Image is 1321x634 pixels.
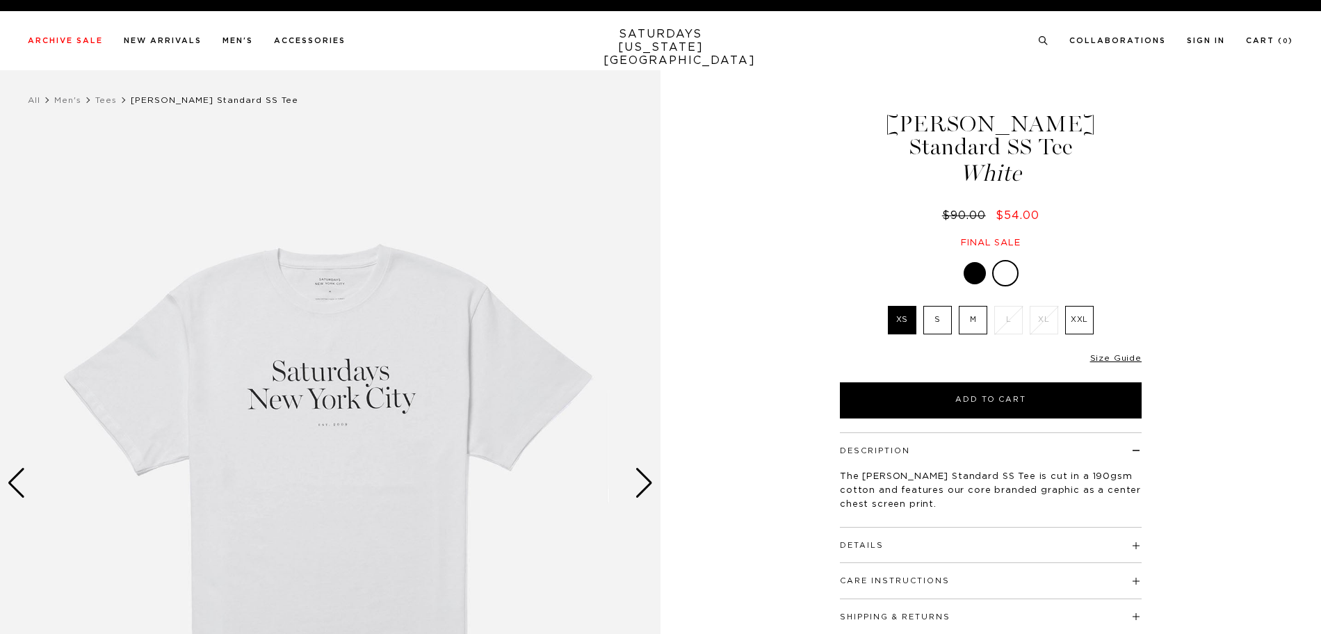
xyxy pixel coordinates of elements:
button: Description [840,447,910,455]
button: Shipping & Returns [840,613,950,621]
label: S [923,306,952,334]
del: $90.00 [942,210,991,221]
a: Cart (0) [1246,37,1293,44]
a: Men's [54,96,81,104]
button: Add to Cart [840,382,1142,418]
h1: [PERSON_NAME] Standard SS Tee [838,113,1144,185]
a: Men's [222,37,253,44]
a: All [28,96,40,104]
span: $54.00 [996,210,1039,221]
span: White [838,162,1144,185]
a: SATURDAYS[US_STATE][GEOGRAPHIC_DATA] [603,28,718,67]
a: Archive Sale [28,37,103,44]
a: Size Guide [1090,354,1142,362]
div: Final sale [838,237,1144,249]
small: 0 [1283,38,1288,44]
label: M [959,306,987,334]
a: Sign In [1187,37,1225,44]
a: Collaborations [1069,37,1166,44]
p: The [PERSON_NAME] Standard SS Tee is cut in a 190gsm cotton and features our core branded graphic... [840,470,1142,512]
button: Care Instructions [840,577,950,585]
a: Accessories [274,37,346,44]
a: New Arrivals [124,37,202,44]
a: Tees [95,96,117,104]
div: Next slide [635,468,654,498]
label: XS [888,306,916,334]
button: Details [840,542,884,549]
label: XXL [1065,306,1094,334]
div: Previous slide [7,468,26,498]
span: [PERSON_NAME] Standard SS Tee [131,96,298,104]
